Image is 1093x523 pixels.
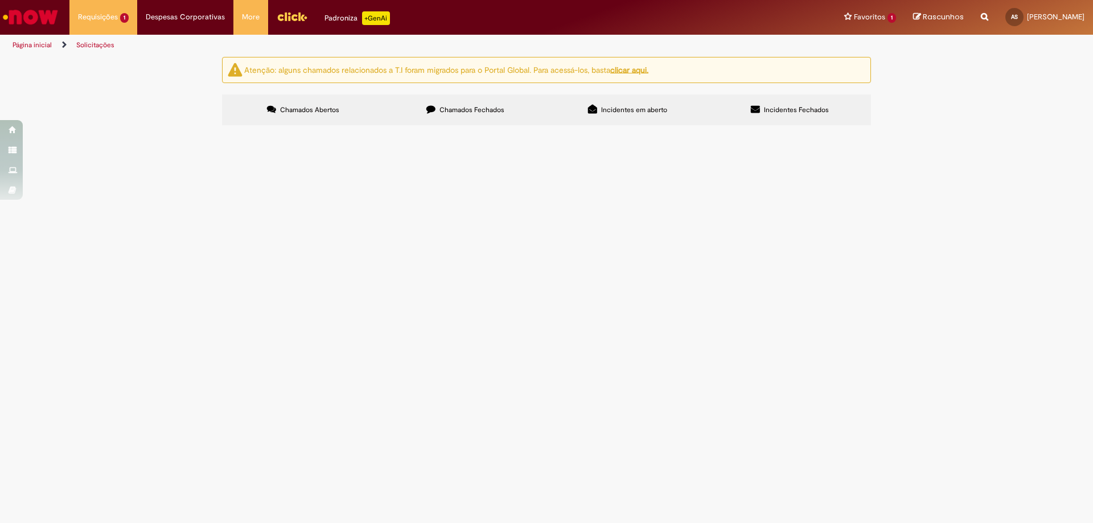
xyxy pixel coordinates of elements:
span: 1 [120,13,129,23]
span: Despesas Corporativas [146,11,225,23]
a: Rascunhos [913,12,964,23]
span: Incidentes Fechados [764,105,829,114]
span: [PERSON_NAME] [1027,12,1084,22]
a: clicar aqui. [610,64,648,75]
a: Página inicial [13,40,52,50]
a: Solicitações [76,40,114,50]
span: 1 [887,13,896,23]
span: Favoritos [854,11,885,23]
img: click_logo_yellow_360x200.png [277,8,307,25]
span: Incidentes em aberto [601,105,667,114]
span: Rascunhos [923,11,964,22]
img: ServiceNow [1,6,60,28]
span: Requisições [78,11,118,23]
span: Chamados Abertos [280,105,339,114]
ul: Trilhas de página [9,35,720,56]
div: Padroniza [324,11,390,25]
ng-bind-html: Atenção: alguns chamados relacionados a T.I foram migrados para o Portal Global. Para acessá-los,... [244,64,648,75]
span: Chamados Fechados [439,105,504,114]
p: +GenAi [362,11,390,25]
span: More [242,11,260,23]
span: AS [1011,13,1018,20]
